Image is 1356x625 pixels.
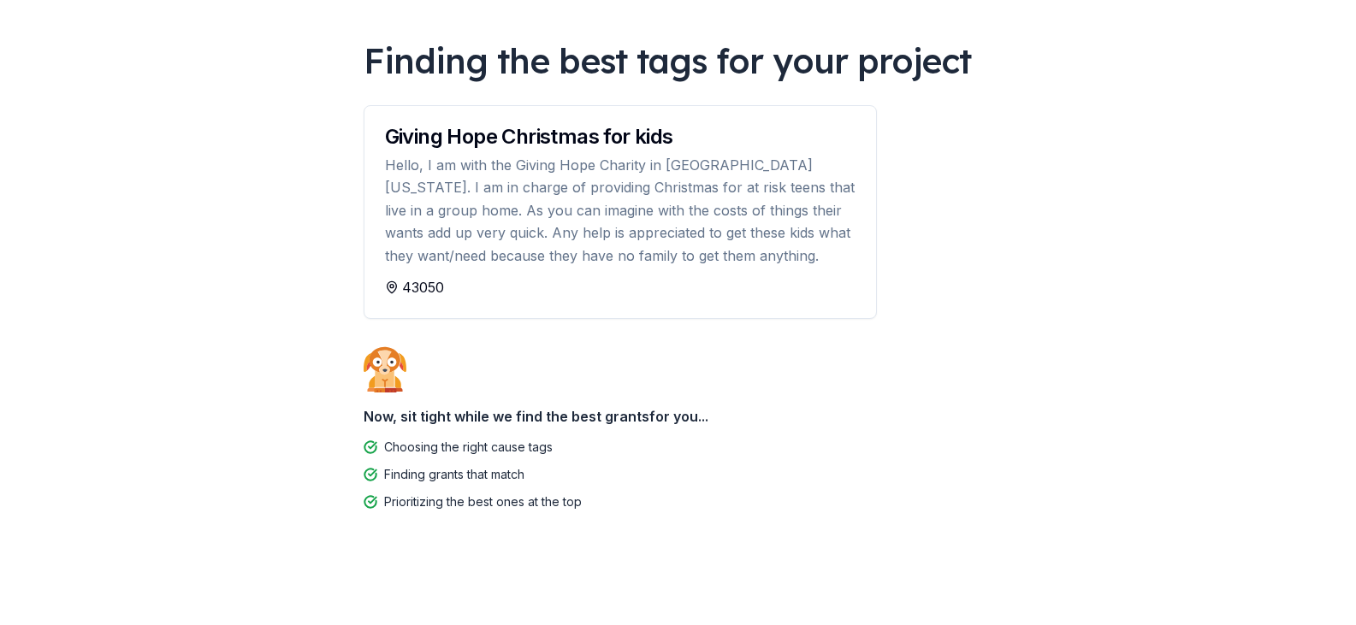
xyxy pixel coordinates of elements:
[364,37,993,85] div: Finding the best tags for your project
[364,399,993,433] div: Now, sit tight while we find the best grants for you...
[384,464,524,485] div: Finding grants that match
[384,437,553,457] div: Choosing the right cause tags
[384,492,582,512] div: Prioritizing the best ones at the top
[364,346,406,392] img: Dog waiting patiently
[385,277,856,298] div: 43050
[385,154,856,267] div: Hello, I am with the Giving Hope Charity in [GEOGRAPHIC_DATA] [US_STATE]. I am in charge of provi...
[385,127,856,147] div: Giving Hope Christmas for kids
